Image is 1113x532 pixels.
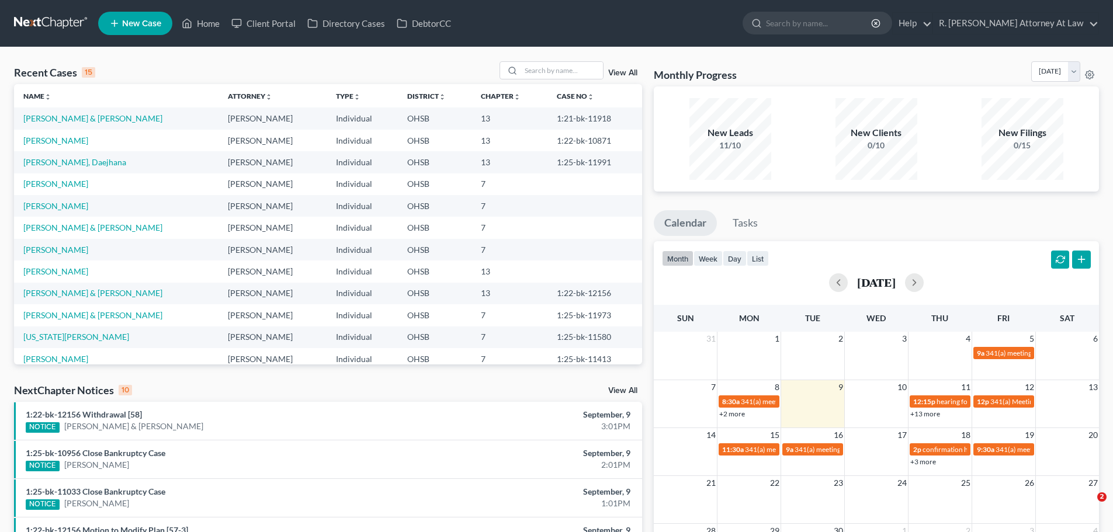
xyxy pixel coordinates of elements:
td: 7 [471,326,547,348]
div: 15 [82,67,95,78]
div: NOTICE [26,499,60,510]
a: Districtunfold_more [407,92,446,100]
td: Individual [327,260,398,282]
a: [PERSON_NAME], Daejhana [23,157,126,167]
td: [PERSON_NAME] [219,348,327,370]
td: [PERSON_NAME] [219,239,327,260]
td: 1:22-bk-10871 [547,130,642,151]
a: 1:22-bk-12156 Withdrawal [58] [26,409,142,419]
a: Case Nounfold_more [557,92,594,100]
span: 1 [774,332,781,346]
a: Nameunfold_more [23,92,51,100]
span: Sun [677,313,694,323]
span: 20 [1087,428,1099,442]
span: 26 [1024,476,1035,490]
td: [PERSON_NAME] [219,173,327,195]
td: OHSB [398,217,472,238]
span: 25 [960,476,972,490]
td: 7 [471,239,547,260]
a: [PERSON_NAME] [23,201,88,211]
span: 13 [1087,380,1099,394]
button: day [723,251,747,266]
span: Thu [931,313,948,323]
td: OHSB [398,195,472,217]
td: Individual [327,304,398,326]
span: 12p [977,397,989,406]
span: Wed [866,313,886,323]
a: [PERSON_NAME] & [PERSON_NAME] [23,310,162,320]
i: unfold_more [353,93,360,100]
td: 13 [471,130,547,151]
td: [PERSON_NAME] [219,304,327,326]
td: OHSB [398,304,472,326]
td: OHSB [398,173,472,195]
a: +2 more [719,409,745,418]
span: 2 [837,332,844,346]
span: 5 [1028,332,1035,346]
h3: Monthly Progress [654,68,737,82]
td: Individual [327,283,398,304]
div: 1:01PM [436,498,630,509]
a: R. [PERSON_NAME] Attorney At Law [933,13,1098,34]
span: 6 [1092,332,1099,346]
span: 11 [960,380,972,394]
a: Tasks [722,210,768,236]
td: OHSB [398,260,472,282]
td: 1:25-bk-11991 [547,151,642,173]
td: Individual [327,195,398,217]
a: [PERSON_NAME] [23,135,88,145]
iframe: Intercom live chat [1073,492,1101,520]
span: 341(a) meeting for [PERSON_NAME] [741,397,854,406]
a: [PERSON_NAME] [64,459,129,471]
span: 11:30a [722,445,744,454]
td: [PERSON_NAME] [219,217,327,238]
td: [PERSON_NAME] [219,130,327,151]
td: 13 [471,283,547,304]
td: [PERSON_NAME] [219,151,327,173]
span: 4 [965,332,972,346]
td: OHSB [398,151,472,173]
div: 2:01PM [436,459,630,471]
a: Chapterunfold_more [481,92,521,100]
div: NOTICE [26,461,60,471]
td: [PERSON_NAME] [219,260,327,282]
span: 9a [977,349,984,357]
span: hearing for [PERSON_NAME] [937,397,1027,406]
span: 16 [833,428,844,442]
td: 7 [471,173,547,195]
div: 0/15 [982,140,1063,151]
div: NextChapter Notices [14,383,132,397]
td: Individual [327,130,398,151]
td: Individual [327,151,398,173]
td: 1:21-bk-11918 [547,107,642,129]
span: New Case [122,19,161,28]
span: 9a [786,445,793,454]
td: 13 [471,107,547,129]
td: [PERSON_NAME] [219,283,327,304]
div: 11/10 [689,140,771,151]
div: 10 [119,385,132,395]
span: Fri [997,313,1010,323]
a: Home [176,13,226,34]
td: 13 [471,151,547,173]
td: OHSB [398,107,472,129]
div: New Clients [835,126,917,140]
span: 10 [896,380,908,394]
a: +3 more [910,457,936,466]
a: 1:25-bk-10956 Close Bankruptcy Case [26,448,165,458]
span: Mon [739,313,760,323]
a: [PERSON_NAME] [64,498,129,509]
a: [PERSON_NAME] [23,179,88,189]
span: 14 [705,428,717,442]
span: 9:30a [977,445,994,454]
button: list [747,251,769,266]
td: 1:25-bk-11580 [547,326,642,348]
div: New Filings [982,126,1063,140]
span: 3 [901,332,908,346]
a: [US_STATE][PERSON_NAME] [23,332,129,342]
td: Individual [327,348,398,370]
td: [PERSON_NAME] [219,326,327,348]
span: 17 [896,428,908,442]
td: 7 [471,348,547,370]
i: unfold_more [514,93,521,100]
